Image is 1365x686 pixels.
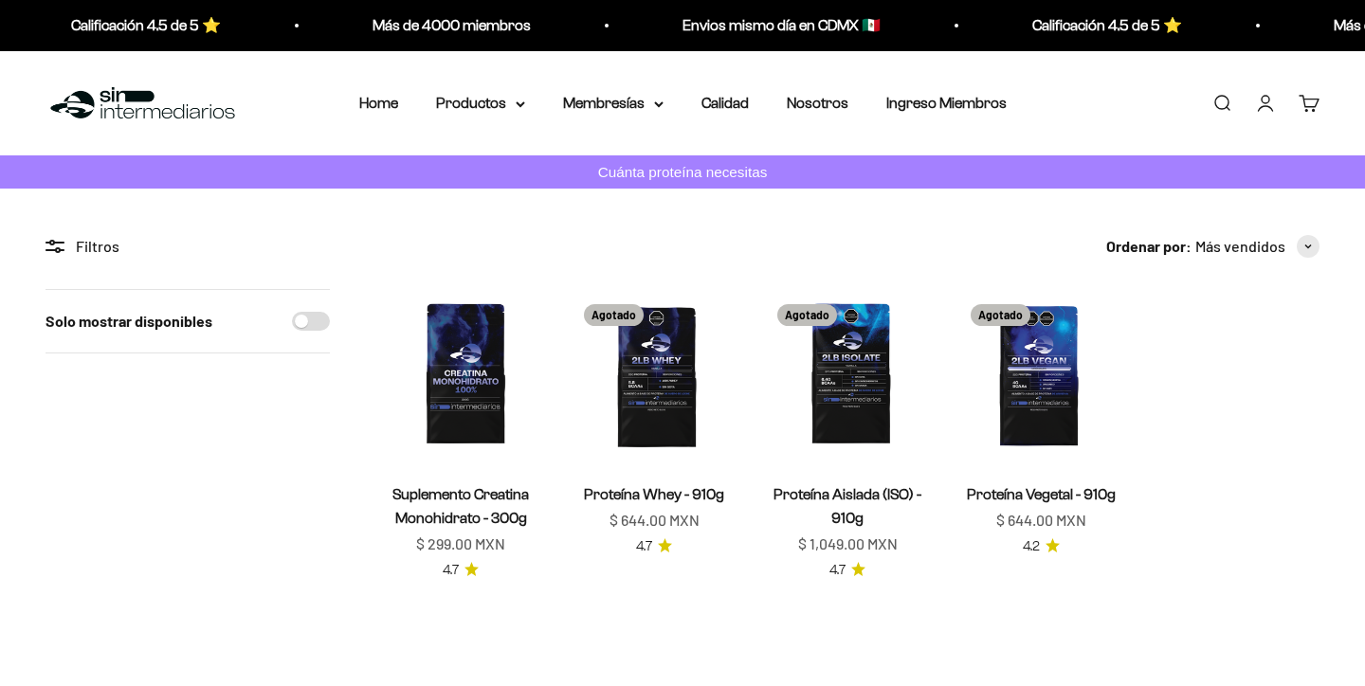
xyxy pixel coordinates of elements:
[45,234,330,259] div: Filtros
[359,95,398,111] a: Home
[1106,234,1192,259] span: Ordenar por:
[392,486,529,526] a: Suplemento Creatina Monohidrato - 300g
[593,160,773,184] p: Cuánta proteína necesitas
[829,560,865,581] a: 4.74.7 de 5.0 estrellas
[773,486,921,526] a: Proteína Aislada (ISO) - 910g
[45,309,212,334] label: Solo mostrar disponibles
[967,486,1116,502] a: Proteína Vegetal - 910g
[787,95,848,111] a: Nosotros
[996,508,1086,533] sale-price: $ 644.00 MXN
[701,95,749,111] a: Calidad
[829,560,846,581] span: 4.7
[416,532,505,556] sale-price: $ 299.00 MXN
[798,532,898,556] sale-price: $ 1,049.00 MXN
[443,560,479,581] a: 4.74.7 de 5.0 estrellas
[1023,536,1060,557] a: 4.24.2 de 5.0 estrellas
[682,17,881,33] a: Envios mismo día en CDMX 🇲🇽
[373,17,531,33] a: Más de 4000 miembros
[584,486,724,502] a: Proteína Whey - 910g
[563,91,664,116] summary: Membresías
[1023,536,1040,557] span: 4.2
[1032,17,1182,33] a: Calificación 4.5 de 5 ⭐️
[1195,234,1285,259] span: Más vendidos
[436,91,525,116] summary: Productos
[886,95,1007,111] a: Ingreso Miembros
[610,508,700,533] sale-price: $ 644.00 MXN
[71,17,221,33] a: Calificación 4.5 de 5 ⭐️
[636,536,672,557] a: 4.74.7 de 5.0 estrellas
[1195,234,1319,259] button: Más vendidos
[443,560,459,581] span: 4.7
[636,536,652,557] span: 4.7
